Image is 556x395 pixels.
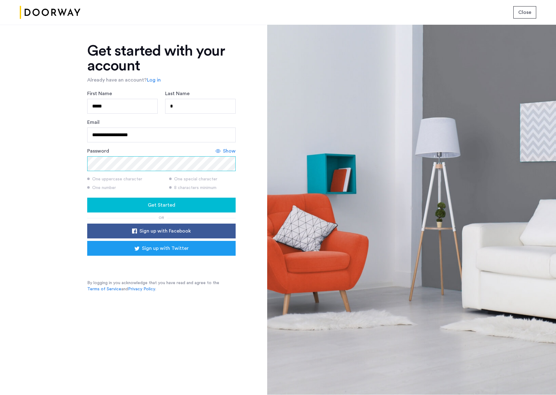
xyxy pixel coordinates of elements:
div: One uppercase character [87,176,161,182]
div: One special character [169,176,236,182]
div: 8 characters minimum [169,185,236,191]
span: Close [518,9,531,16]
span: Show [223,147,236,155]
a: Log in [147,76,161,84]
span: Sign up with Facebook [139,227,191,235]
span: Sign up with Twitter [142,245,189,252]
span: or [159,216,164,220]
a: Terms of Service [87,286,121,292]
div: One number [87,185,161,191]
label: Last Name [165,90,190,97]
span: Already have an account? [87,78,147,82]
label: Email [87,119,100,126]
p: By logging in you acknowledge that you have read and agree to the and . [87,280,236,292]
button: button [87,241,236,256]
button: button [87,224,236,238]
span: Get Started [148,201,175,209]
img: logo [20,1,80,24]
label: First Name [87,90,112,97]
h1: Get started with your account [87,44,236,73]
button: button [87,198,236,212]
iframe: Sign in with Google Button [96,258,226,271]
button: button [513,6,536,19]
label: Password [87,147,109,155]
a: Privacy Policy [128,286,155,292]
